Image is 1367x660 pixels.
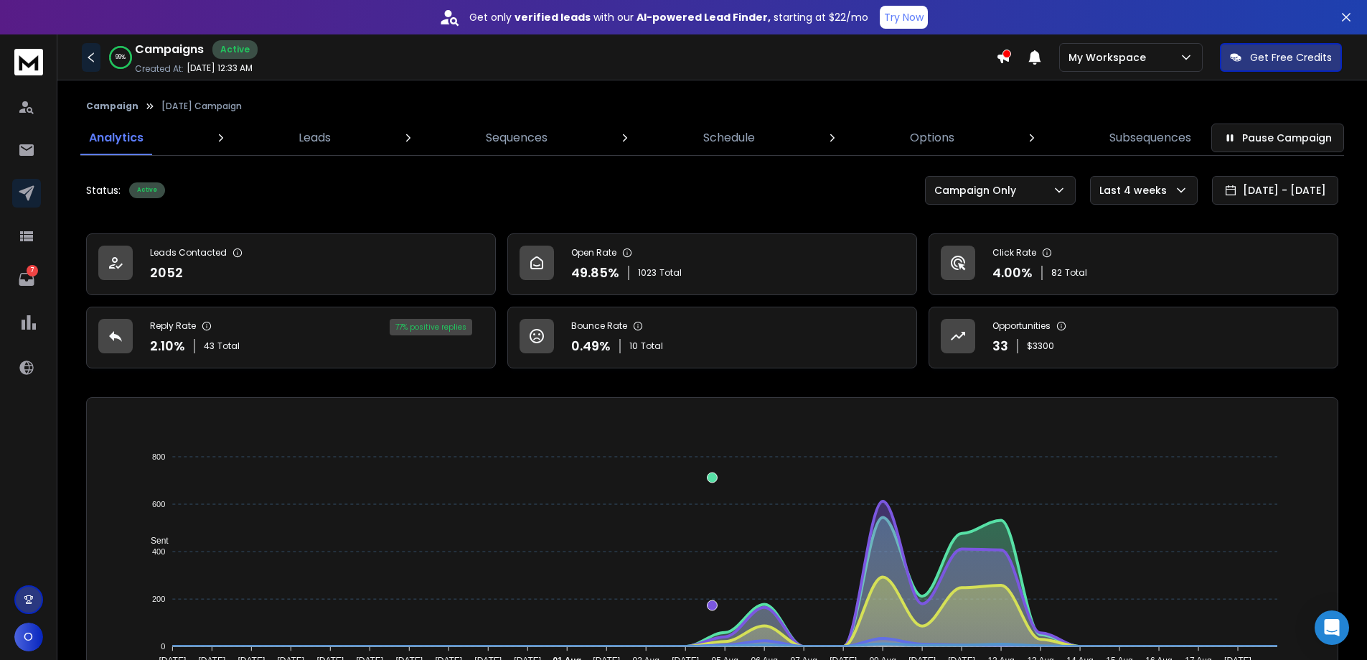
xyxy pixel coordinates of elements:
a: 7 [12,265,41,294]
p: $ 3300 [1027,340,1054,352]
p: [DATE] 12:33 AM [187,62,253,74]
div: Open Intercom Messenger [1315,610,1349,645]
p: Schedule [703,129,755,147]
tspan: 200 [152,595,165,603]
div: Active [212,40,258,59]
div: 77 % positive replies [390,319,472,335]
p: 7 [27,265,38,276]
span: Total [217,340,240,352]
tspan: 400 [152,547,165,556]
a: Open Rate49.85%1023Total [507,233,917,295]
a: Leads [290,121,339,155]
a: Click Rate4.00%82Total [929,233,1338,295]
a: Subsequences [1101,121,1200,155]
p: Get Free Credits [1250,50,1332,65]
p: Leads Contacted [150,247,227,259]
p: Get only with our starting at $22/mo [469,10,868,24]
div: Active [129,182,165,198]
button: Pause Campaign [1211,124,1344,152]
span: 10 [629,340,638,352]
button: O [14,623,43,651]
p: Created At: [135,63,184,75]
p: 33 [992,336,1008,356]
p: Sequences [486,129,548,147]
p: Click Rate [992,247,1036,259]
p: Analytics [89,129,144,147]
tspan: 600 [152,500,165,508]
p: Opportunities [992,320,1051,332]
p: Reply Rate [150,320,196,332]
strong: AI-powered Lead Finder, [636,10,771,24]
p: Subsequences [1109,129,1191,147]
a: Opportunities33$3300 [929,307,1338,368]
button: Try Now [880,6,928,29]
span: 43 [204,340,215,352]
strong: verified leads [515,10,591,24]
p: Options [910,129,954,147]
a: Leads Contacted2052 [86,233,496,295]
p: 99 % [116,53,126,62]
a: Bounce Rate0.49%10Total [507,307,917,368]
img: logo [14,49,43,75]
p: 4.00 % [992,263,1033,283]
span: 1023 [638,267,657,279]
p: Open Rate [571,247,616,259]
a: Sequences [477,121,556,155]
button: Get Free Credits [1220,43,1342,72]
button: Campaign [86,101,138,112]
p: 2.10 % [150,336,185,356]
span: Total [641,340,663,352]
button: [DATE] - [DATE] [1212,176,1338,205]
a: Options [901,121,963,155]
a: Reply Rate2.10%43Total77% positive replies [86,307,496,368]
p: Last 4 weeks [1099,183,1173,197]
p: Try Now [884,10,924,24]
span: Total [1065,267,1087,279]
p: Campaign Only [934,183,1022,197]
p: Leads [299,129,331,147]
tspan: 800 [152,452,165,461]
p: [DATE] Campaign [161,101,242,112]
a: Schedule [695,121,764,155]
p: 49.85 % [571,263,619,283]
p: Status: [86,183,121,197]
p: 0.49 % [571,336,611,356]
h1: Campaigns [135,41,204,58]
tspan: 0 [161,642,165,651]
p: Bounce Rate [571,320,627,332]
p: My Workspace [1068,50,1152,65]
span: 82 [1051,267,1062,279]
p: 2052 [150,263,183,283]
span: Total [659,267,682,279]
span: Sent [140,536,169,546]
a: Analytics [80,121,152,155]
